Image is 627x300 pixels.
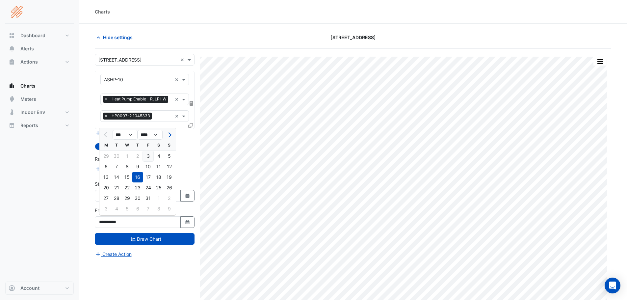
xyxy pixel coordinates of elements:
fa-icon: Select Date [185,193,191,199]
div: 7 [143,204,153,214]
div: 18 [153,172,164,182]
div: 3 [101,204,111,214]
div: Thursday, October 30, 2025 [132,193,143,204]
div: Charts [95,8,110,15]
img: Company Logo [8,5,38,18]
div: Monday, November 3, 2025 [101,204,111,214]
div: 16 [132,172,143,182]
select: Select month [113,130,138,140]
div: Thursday, November 6, 2025 [132,204,143,214]
div: 20 [101,182,111,193]
label: End Date [95,207,115,214]
div: Sunday, November 2, 2025 [164,193,174,204]
div: 17 [143,172,153,182]
button: Actions [5,55,74,68]
div: Friday, October 24, 2025 [143,182,153,193]
div: 27 [101,193,111,204]
div: Wednesday, October 22, 2025 [122,182,132,193]
button: Create Action [95,250,132,258]
div: 11 [153,161,164,172]
div: 30 [132,193,143,204]
div: Thursday, October 23, 2025 [132,182,143,193]
button: More Options [593,57,607,66]
div: Monday, October 6, 2025 [101,161,111,172]
div: Saturday, October 4, 2025 [153,151,164,161]
div: Thursday, October 9, 2025 [132,161,143,172]
app-icon: Dashboard [9,32,15,39]
div: Open Intercom Messenger [605,278,620,293]
div: Saturday, November 1, 2025 [153,193,164,204]
div: 15 [122,172,132,182]
button: Indoor Env [5,106,74,119]
app-icon: Indoor Env [9,109,15,116]
span: Account [20,285,39,291]
div: 23 [132,182,143,193]
div: Tuesday, October 7, 2025 [111,161,122,172]
div: 4 [111,204,122,214]
span: Dashboard [20,32,45,39]
div: Tuesday, October 28, 2025 [111,193,122,204]
div: Sunday, November 9, 2025 [164,204,174,214]
div: Saturday, November 8, 2025 [153,204,164,214]
div: 1 [153,193,164,204]
select: Select year [138,130,163,140]
div: Friday, October 31, 2025 [143,193,153,204]
div: Friday, November 7, 2025 [143,204,153,214]
button: Reports [5,119,74,132]
span: Alerts [20,45,34,52]
div: Wednesday, November 5, 2025 [122,204,132,214]
button: Add Reference Line [95,165,144,173]
div: S [164,140,174,150]
button: Next month [165,129,173,140]
button: Meters [5,93,74,106]
div: W [122,140,132,150]
span: HP0007-2 1045333 [110,113,152,119]
app-icon: Reports [9,122,15,129]
span: Indoor Env [20,109,45,116]
div: 8 [153,204,164,214]
div: Friday, October 17, 2025 [143,172,153,182]
div: 8 [122,161,132,172]
label: Start Date [95,180,117,187]
div: Sunday, October 19, 2025 [164,172,174,182]
span: Clone Favourites and Tasks from this Equipment to other Equipment [188,123,193,128]
div: 9 [164,204,174,214]
div: 22 [122,182,132,193]
label: Reference Lines [95,155,129,162]
div: 5 [164,151,174,161]
span: Clear [175,76,180,83]
div: 9 [132,161,143,172]
span: Meters [20,96,36,102]
app-icon: Actions [9,59,15,65]
span: × [103,96,109,102]
div: T [132,140,143,150]
span: Charts [20,83,36,89]
span: Clear [180,56,186,63]
div: Saturday, October 18, 2025 [153,172,164,182]
div: 5 [122,204,132,214]
span: Hide settings [103,34,133,41]
div: 26 [164,182,174,193]
div: 29 [122,193,132,204]
div: 21 [111,182,122,193]
div: 14 [111,172,122,182]
div: Tuesday, November 4, 2025 [111,204,122,214]
button: Hide settings [95,32,137,43]
div: 13 [101,172,111,182]
div: Saturday, October 11, 2025 [153,161,164,172]
div: Sunday, October 5, 2025 [164,151,174,161]
div: Tuesday, October 14, 2025 [111,172,122,182]
div: Wednesday, October 15, 2025 [122,172,132,182]
div: Monday, October 13, 2025 [101,172,111,182]
div: 12 [164,161,174,172]
div: 3 [143,151,153,161]
app-icon: Charts [9,83,15,89]
div: 4 [153,151,164,161]
div: 7 [111,161,122,172]
div: 25 [153,182,164,193]
div: Sunday, October 12, 2025 [164,161,174,172]
div: F [143,140,153,150]
button: Alerts [5,42,74,55]
span: [STREET_ADDRESS] [330,34,376,41]
fa-icon: Select Date [185,219,191,225]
